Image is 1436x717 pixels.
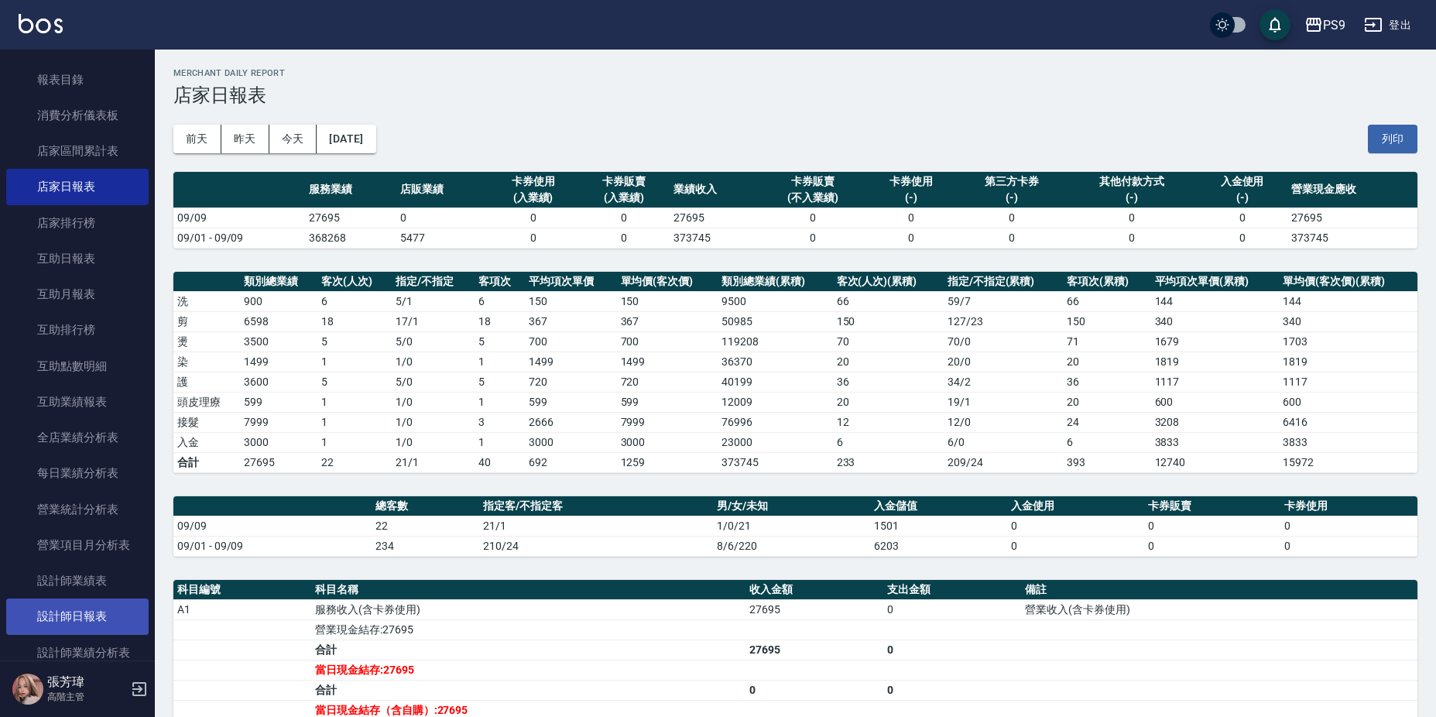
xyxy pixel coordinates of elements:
div: (-) [1201,190,1284,206]
td: 23000 [718,432,832,452]
td: 合計 [311,640,745,660]
div: (-) [1071,190,1193,206]
a: 互助點數明細 [6,348,149,384]
td: 3833 [1279,432,1417,452]
td: 0 [865,228,957,248]
td: 5 [317,372,392,392]
td: 20 [1063,352,1150,372]
td: 0 [761,208,865,228]
td: 367 [525,311,616,331]
td: 373745 [718,452,832,472]
td: 5477 [396,228,488,248]
td: 0 [1144,536,1281,556]
th: 客次(人次)(累積) [833,272,944,292]
td: 09/01 - 09/09 [173,536,372,556]
td: 0 [1144,516,1281,536]
td: 66 [833,291,944,311]
button: 昨天 [221,125,269,153]
th: 類別總業績 [240,272,318,292]
td: 當日現金結存:27695 [311,660,745,680]
div: 第三方卡券 [961,173,1064,190]
h2: Merchant Daily Report [173,68,1417,78]
td: 6598 [240,311,318,331]
td: 1499 [525,352,616,372]
a: 店家日報表 [6,169,149,204]
td: 71 [1063,331,1150,352]
td: 59 / 7 [944,291,1064,311]
td: 3208 [1151,412,1280,432]
button: save [1259,9,1290,40]
td: 144 [1279,291,1417,311]
div: (不入業績) [765,190,862,206]
td: 127 / 23 [944,311,1064,331]
a: 營業項目月分析表 [6,527,149,563]
td: 150 [525,291,616,311]
td: 367 [617,311,718,331]
th: 業績收入 [670,172,761,208]
td: 接髮 [173,412,240,432]
td: 1 / 0 [392,432,475,452]
td: 599 [240,392,318,412]
td: 20 / 0 [944,352,1064,372]
a: 報表目錄 [6,62,149,98]
td: 12740 [1151,452,1280,472]
td: 5 [475,331,525,352]
td: 0 [1197,208,1288,228]
div: 卡券使用 [492,173,575,190]
td: 6203 [870,536,1007,556]
td: 0 [488,208,579,228]
td: 40 [475,452,525,472]
td: 210/24 [479,536,713,556]
td: 7999 [240,412,318,432]
td: 0 [1197,228,1288,248]
td: 3000 [240,432,318,452]
td: 3833 [1151,432,1280,452]
td: 3000 [617,432,718,452]
td: 76996 [718,412,832,432]
td: 5 / 1 [392,291,475,311]
th: 營業現金應收 [1287,172,1417,208]
td: 119208 [718,331,832,352]
td: 1 [475,352,525,372]
td: 5 / 0 [392,331,475,352]
div: 其他付款方式 [1071,173,1193,190]
td: 700 [525,331,616,352]
th: 備註 [1021,580,1417,600]
td: 1 [475,432,525,452]
button: PS9 [1298,9,1352,41]
td: 20 [833,352,944,372]
td: 20 [1063,392,1150,412]
th: 卡券使用 [1280,496,1417,516]
td: 5 / 0 [392,372,475,392]
td: 1499 [240,352,318,372]
td: 1 [475,392,525,412]
th: 指定/不指定(累積) [944,272,1064,292]
div: (入業績) [492,190,575,206]
td: 600 [1151,392,1280,412]
th: 單均價(客次價)(累積) [1279,272,1417,292]
td: 09/01 - 09/09 [173,228,305,248]
td: 6 [475,291,525,311]
a: 消費分析儀表板 [6,98,149,133]
a: 營業統計分析表 [6,492,149,527]
td: 22 [372,516,479,536]
td: 7999 [617,412,718,432]
th: 單均價(客次價) [617,272,718,292]
td: 700 [617,331,718,352]
button: 前天 [173,125,221,153]
td: 1117 [1151,372,1280,392]
td: 12009 [718,392,832,412]
td: 頭皮理療 [173,392,240,412]
td: 1 [317,392,392,412]
img: Person [12,674,43,705]
div: 卡券販賣 [582,173,666,190]
td: 1/0/21 [713,516,870,536]
td: 900 [240,291,318,311]
table: a dense table [173,496,1417,557]
table: a dense table [173,172,1417,249]
td: 0 [578,228,670,248]
th: 入金儲值 [870,496,1007,516]
td: 24 [1063,412,1150,432]
td: 1 [317,432,392,452]
td: 09/09 [173,516,372,536]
